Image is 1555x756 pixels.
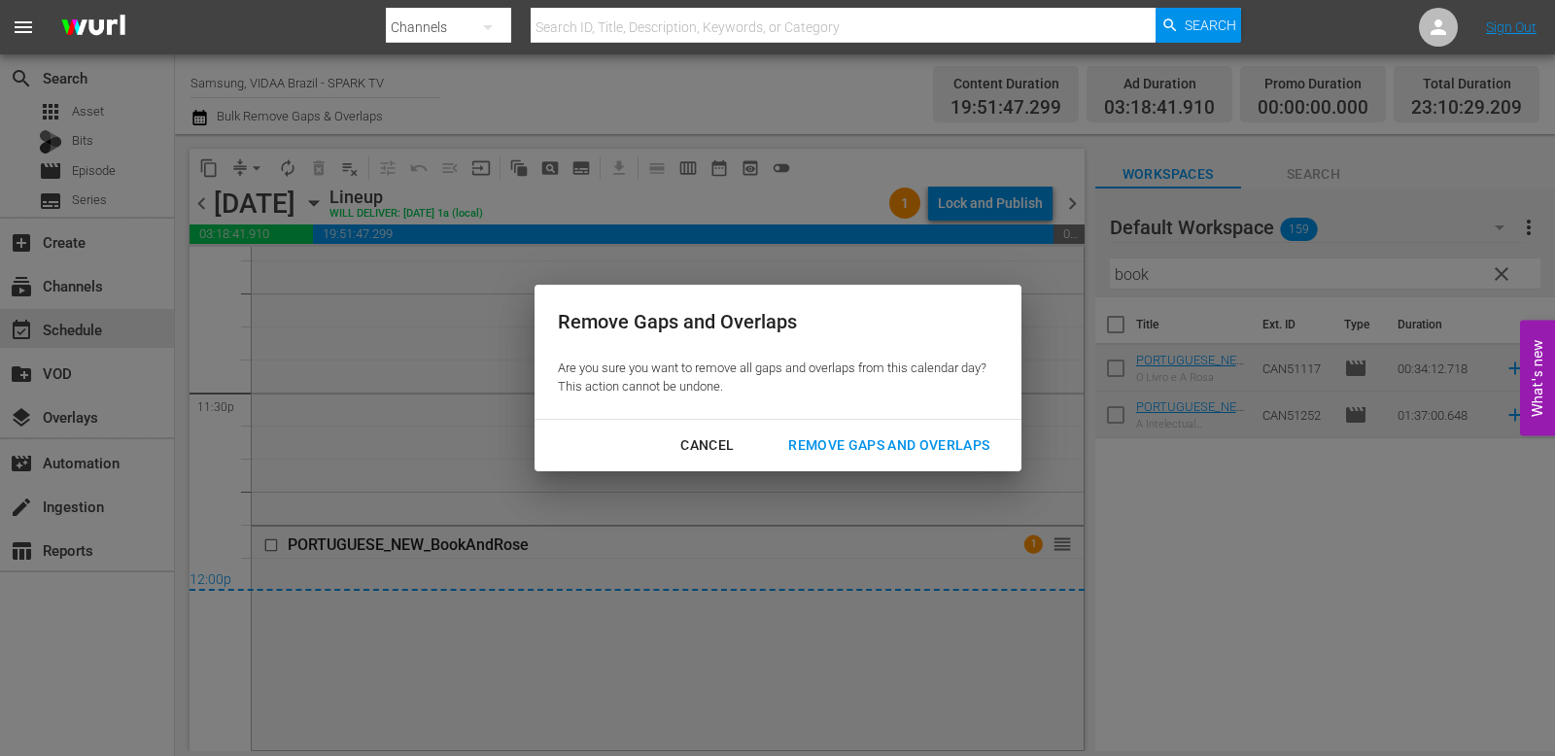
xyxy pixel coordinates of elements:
p: Are you sure you want to remove all gaps and overlaps from this calendar day? [558,360,986,378]
span: Search [1185,8,1236,43]
button: Cancel [657,428,757,464]
img: ans4CAIJ8jUAAAAAAAAAAAAAAAAAAAAAAAAgQb4GAAAAAAAAAAAAAAAAAAAAAAAAJMjXAAAAAAAAAAAAAAAAAAAAAAAAgAT5G... [47,5,140,51]
div: Cancel [665,433,749,458]
a: Sign Out [1486,19,1537,35]
button: Open Feedback Widget [1520,321,1555,436]
span: menu [12,16,35,39]
div: Remove Gaps and Overlaps [558,308,986,336]
p: This action cannot be undone. [558,378,986,396]
button: Remove Gaps and Overlaps [765,428,1013,464]
div: Remove Gaps and Overlaps [773,433,1005,458]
